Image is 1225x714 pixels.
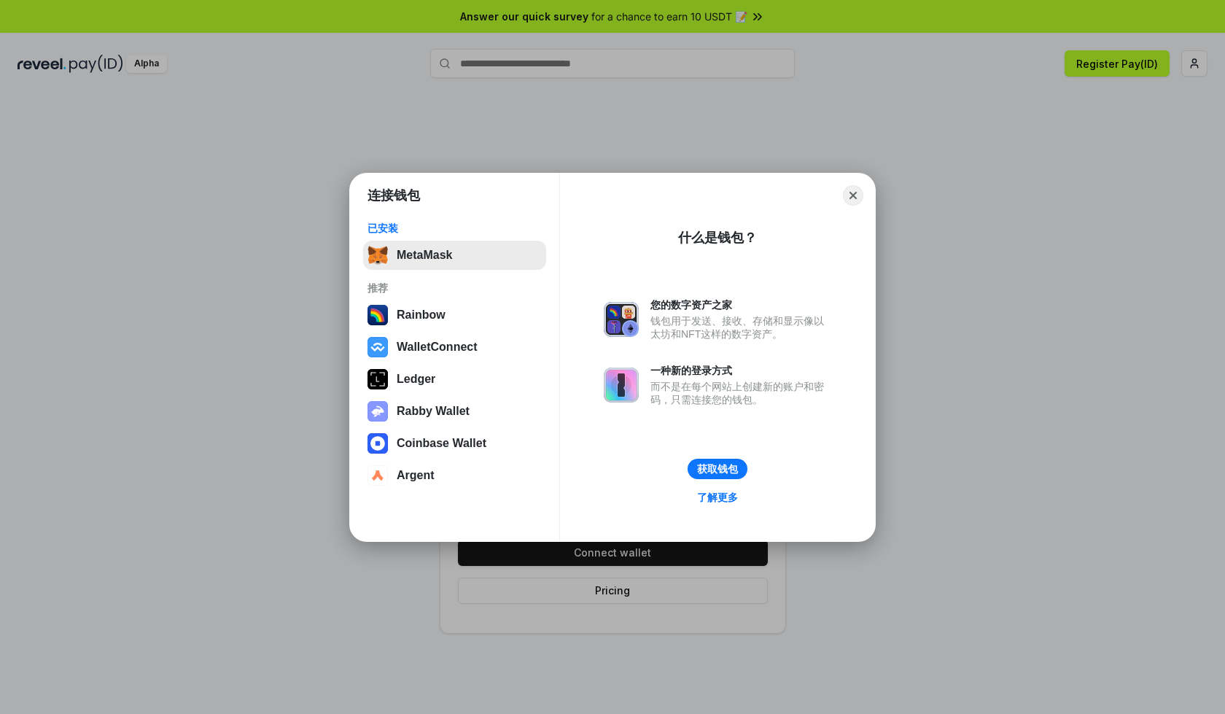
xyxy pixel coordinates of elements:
[604,368,639,403] img: svg+xml,%3Csvg%20xmlns%3D%22http%3A%2F%2Fwww.w3.org%2F2000%2Fsvg%22%20fill%3D%22none%22%20viewBox...
[397,309,446,322] div: Rainbow
[650,364,831,377] div: 一种新的登录方式
[650,298,831,311] div: 您的数字资产之家
[363,397,546,426] button: Rabby Wallet
[363,365,546,394] button: Ledger
[367,337,388,357] img: svg+xml,%3Csvg%20width%3D%2228%22%20height%3D%2228%22%20viewBox%3D%220%200%2028%2028%22%20fill%3D...
[397,249,452,262] div: MetaMask
[688,459,747,479] button: 获取钱包
[397,405,470,418] div: Rabby Wallet
[367,369,388,389] img: svg+xml,%3Csvg%20xmlns%3D%22http%3A%2F%2Fwww.w3.org%2F2000%2Fsvg%22%20width%3D%2228%22%20height%3...
[650,380,831,406] div: 而不是在每个网站上创建新的账户和密码，只需连接您的钱包。
[367,401,388,422] img: svg+xml,%3Csvg%20xmlns%3D%22http%3A%2F%2Fwww.w3.org%2F2000%2Fsvg%22%20fill%3D%22none%22%20viewBox...
[363,300,546,330] button: Rainbow
[367,465,388,486] img: svg+xml,%3Csvg%20width%3D%2228%22%20height%3D%2228%22%20viewBox%3D%220%200%2028%2028%22%20fill%3D...
[367,245,388,265] img: svg+xml,%3Csvg%20fill%3D%22none%22%20height%3D%2233%22%20viewBox%3D%220%200%2035%2033%22%20width%...
[363,429,546,458] button: Coinbase Wallet
[843,185,863,206] button: Close
[367,282,542,295] div: 推荐
[697,462,738,476] div: 获取钱包
[363,333,546,362] button: WalletConnect
[367,222,542,235] div: 已安装
[367,305,388,325] img: svg+xml,%3Csvg%20width%3D%22120%22%20height%3D%22120%22%20viewBox%3D%220%200%20120%20120%22%20fil...
[363,461,546,490] button: Argent
[697,491,738,504] div: 了解更多
[604,302,639,337] img: svg+xml,%3Csvg%20xmlns%3D%22http%3A%2F%2Fwww.w3.org%2F2000%2Fsvg%22%20fill%3D%22none%22%20viewBox...
[397,469,435,482] div: Argent
[397,437,486,450] div: Coinbase Wallet
[397,341,478,354] div: WalletConnect
[367,433,388,454] img: svg+xml,%3Csvg%20width%3D%2228%22%20height%3D%2228%22%20viewBox%3D%220%200%2028%2028%22%20fill%3D...
[650,314,831,341] div: 钱包用于发送、接收、存储和显示像以太坊和NFT这样的数字资产。
[678,229,757,247] div: 什么是钱包？
[367,187,420,204] h1: 连接钱包
[363,241,546,270] button: MetaMask
[688,488,747,507] a: 了解更多
[397,373,435,386] div: Ledger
